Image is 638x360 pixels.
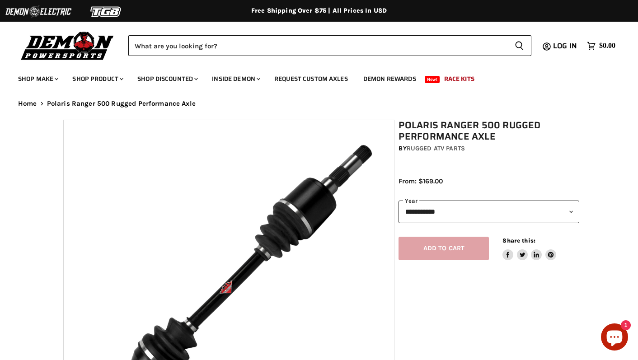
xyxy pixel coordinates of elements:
[47,100,196,108] span: Polaris Ranger 500 Rugged Performance Axle
[5,3,72,20] img: Demon Electric Logo 2
[205,70,266,88] a: Inside Demon
[72,3,140,20] img: TGB Logo 2
[502,237,535,244] span: Share this:
[11,66,613,88] ul: Main menu
[66,70,129,88] a: Shop Product
[399,120,579,142] h1: Polaris Ranger 500 Rugged Performance Axle
[399,144,579,154] div: by
[267,70,355,88] a: Request Custom Axles
[437,70,481,88] a: Race Kits
[425,76,440,83] span: New!
[598,323,631,353] inbox-online-store-chat: Shopify online store chat
[11,70,64,88] a: Shop Make
[582,39,620,52] a: $0.00
[399,177,443,185] span: From: $169.00
[407,145,465,152] a: Rugged ATV Parts
[399,201,579,223] select: year
[128,35,507,56] input: Search
[549,42,582,50] a: Log in
[18,29,117,61] img: Demon Powersports
[18,100,37,108] a: Home
[357,70,423,88] a: Demon Rewards
[502,237,556,261] aside: Share this:
[599,42,615,50] span: $0.00
[131,70,203,88] a: Shop Discounted
[507,35,531,56] button: Search
[553,40,577,51] span: Log in
[128,35,531,56] form: Product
